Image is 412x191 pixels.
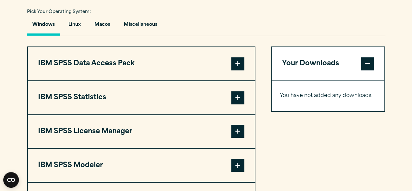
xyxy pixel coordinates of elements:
div: Your Downloads [272,80,385,111]
button: Linux [63,17,86,36]
button: IBM SPSS Statistics [28,81,255,114]
button: Windows [27,17,60,36]
button: IBM SPSS License Manager [28,115,255,148]
button: IBM SPSS Data Access Pack [28,47,255,80]
button: Open CMP widget [3,172,19,188]
button: IBM SPSS Modeler [28,149,255,182]
button: Macos [89,17,115,36]
button: Your Downloads [272,47,385,80]
button: Miscellaneous [119,17,163,36]
span: Pick Your Operating System: [27,10,91,14]
p: You have not added any downloads. [280,91,376,101]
